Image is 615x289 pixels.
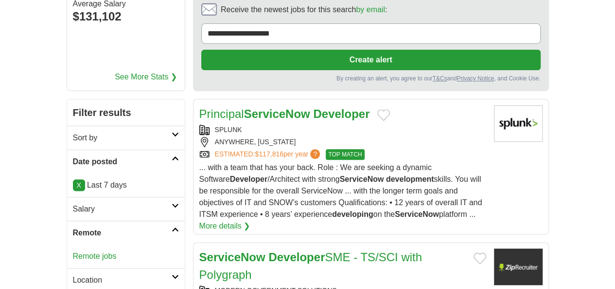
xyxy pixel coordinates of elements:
strong: ServiceNow [340,175,384,183]
span: $117,816 [255,150,283,158]
a: Salary [67,197,185,221]
a: ServiceNow DeveloperSME - TS/SCI with Polygraph [199,250,422,281]
a: X [73,179,85,191]
a: Remote jobs [73,252,117,260]
strong: developing [332,210,373,218]
strong: Developer [313,107,369,120]
h2: Location [73,274,172,286]
img: Company logo [494,249,543,285]
div: $131,102 [73,8,179,25]
button: Add to favorite jobs [474,252,486,264]
h2: Sort by [73,132,172,144]
strong: ServiceNow [199,250,265,264]
a: See More Stats ❯ [115,71,177,83]
a: SPLUNK [215,126,242,134]
div: ANYWHERE, [US_STATE] [199,137,486,147]
a: T&Cs [432,75,447,82]
span: TOP MATCH [326,149,364,160]
h2: Filter results [67,99,185,126]
img: Splunk logo [494,105,543,142]
a: Sort by [67,126,185,150]
a: Privacy Notice [457,75,494,82]
a: More details ❯ [199,220,250,232]
strong: Developer [230,175,267,183]
button: Create alert [201,50,541,70]
span: ? [310,149,320,159]
h2: Salary [73,203,172,215]
h2: Date posted [73,156,172,168]
p: Last 7 days [73,179,179,191]
strong: ServiceNow [244,107,310,120]
a: PrincipalServiceNow Developer [199,107,370,120]
strong: Developer [268,250,325,264]
strong: ServiceNow [395,210,439,218]
h2: Remote [73,227,172,239]
div: By creating an alert, you agree to our and , and Cookie Use. [201,74,541,83]
span: Receive the newest jobs for this search : [221,4,387,16]
a: ESTIMATED:$117,816per year? [215,149,322,160]
a: Date posted [67,150,185,173]
strong: development [386,175,434,183]
a: Remote [67,221,185,245]
span: ... with a team that has your back. Role : We are seeking a dynamic Software /Architect with stro... [199,163,482,218]
button: Add to favorite jobs [377,109,390,121]
a: by email [356,5,385,14]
